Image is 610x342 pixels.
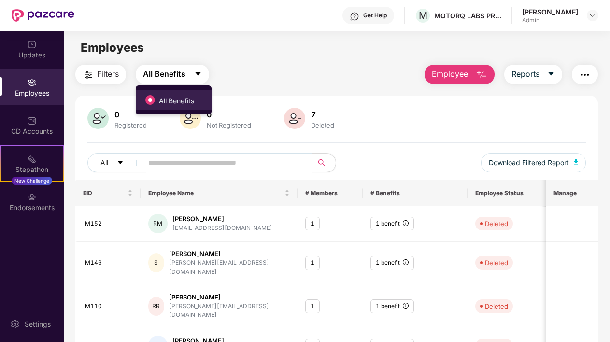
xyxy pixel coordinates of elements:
[172,224,272,233] div: [EMAIL_ADDRESS][DOMAIN_NAME]
[169,302,290,320] div: [PERSON_NAME][EMAIL_ADDRESS][DOMAIN_NAME]
[83,69,94,81] img: svg+xml;base64,PHN2ZyB4bWxucz0iaHR0cDovL3d3dy53My5vcmcvMjAwMC9zdmciIHdpZHRoPSIyNCIgaGVpZ2h0PSIyNC...
[511,68,539,80] span: Reports
[350,12,359,21] img: svg+xml;base64,PHN2ZyBpZD0iSGVscC0zMngzMiIgeG1sbnM9Imh0dHA6Ly93d3cudzMub3JnLzIwMDAvc3ZnIiB3aWR0aD...
[169,249,290,258] div: [PERSON_NAME]
[305,299,320,313] div: 1
[143,68,185,80] span: All Benefits
[22,319,54,329] div: Settings
[85,219,133,228] div: M152
[403,303,409,309] span: info-circle
[370,256,414,270] div: 1 benefit
[85,302,133,311] div: M110
[419,10,427,21] span: M
[489,157,569,168] span: Download Filtered Report
[312,159,331,167] span: search
[589,12,596,19] img: svg+xml;base64,PHN2ZyBpZD0iRHJvcGRvd24tMzJ4MzIiIHhtbG5zPSJodHRwOi8vd3d3LnczLm9yZy8yMDAwL3N2ZyIgd2...
[305,217,320,231] div: 1
[113,110,149,119] div: 0
[546,180,598,206] th: Manage
[370,299,414,313] div: 1 benefit
[425,65,495,84] button: Employee
[87,153,146,172] button: Allcaret-down
[475,189,557,197] span: Employee Status
[12,177,52,185] div: New Challenge
[27,192,37,202] img: svg+xml;base64,PHN2ZyBpZD0iRW5kb3JzZW1lbnRzIiB4bWxucz0iaHR0cDovL3d3dy53My5vcmcvMjAwMC9zdmciIHdpZH...
[298,180,363,206] th: # Members
[363,180,468,206] th: # Benefits
[85,258,133,268] div: M146
[432,68,468,80] span: Employee
[75,65,126,84] button: Filters
[27,116,37,126] img: svg+xml;base64,PHN2ZyBpZD0iQ0RfQWNjb3VudHMiIGRhdGEtbmFtZT0iQ0QgQWNjb3VudHMiIHhtbG5zPSJodHRwOi8vd3...
[180,108,201,129] img: svg+xml;base64,PHN2ZyB4bWxucz0iaHR0cDovL3d3dy53My5vcmcvMjAwMC9zdmciIHhtbG5zOnhsaW5rPSJodHRwOi8vd3...
[194,70,202,79] span: caret-down
[148,297,164,316] div: RR
[522,7,578,16] div: [PERSON_NAME]
[434,11,502,20] div: MOTORQ LABS PRIVATE LIMITED
[75,180,141,206] th: EID
[81,41,144,55] span: Employees
[100,157,108,168] span: All
[481,153,586,172] button: Download Filtered Report
[309,110,336,119] div: 7
[403,220,409,226] span: info-circle
[468,180,572,206] th: Employee Status
[403,259,409,265] span: info-circle
[485,258,508,268] div: Deleted
[27,40,37,49] img: svg+xml;base64,PHN2ZyBpZD0iVXBkYXRlZCIgeG1sbnM9Imh0dHA6Ly93d3cudzMub3JnLzIwMDAvc3ZnIiB3aWR0aD0iMj...
[136,65,209,84] button: All Benefitscaret-down
[205,121,253,129] div: Not Registered
[87,108,109,129] img: svg+xml;base64,PHN2ZyB4bWxucz0iaHR0cDovL3d3dy53My5vcmcvMjAwMC9zdmciIHhtbG5zOnhsaW5rPSJodHRwOi8vd3...
[312,153,336,172] button: search
[504,65,562,84] button: Reportscaret-down
[547,70,555,79] span: caret-down
[12,9,74,22] img: New Pazcare Logo
[155,96,198,106] span: All Benefits
[205,110,253,119] div: 0
[148,214,168,233] div: RM
[579,69,591,81] img: svg+xml;base64,PHN2ZyB4bWxucz0iaHR0cDovL3d3dy53My5vcmcvMjAwMC9zdmciIHdpZHRoPSIyNCIgaGVpZ2h0PSIyNC...
[169,293,290,302] div: [PERSON_NAME]
[309,121,336,129] div: Deleted
[113,121,149,129] div: Registered
[476,69,487,81] img: svg+xml;base64,PHN2ZyB4bWxucz0iaHR0cDovL3d3dy53My5vcmcvMjAwMC9zdmciIHhtbG5zOnhsaW5rPSJodHRwOi8vd3...
[363,12,387,19] div: Get Help
[522,16,578,24] div: Admin
[10,319,20,329] img: svg+xml;base64,PHN2ZyBpZD0iU2V0dGluZy0yMHgyMCIgeG1sbnM9Imh0dHA6Ly93d3cudzMub3JnLzIwMDAvc3ZnIiB3aW...
[172,214,272,224] div: [PERSON_NAME]
[1,165,63,174] div: Stepathon
[169,258,290,277] div: [PERSON_NAME][EMAIL_ADDRESS][DOMAIN_NAME]
[27,154,37,164] img: svg+xml;base64,PHN2ZyB4bWxucz0iaHR0cDovL3d3dy53My5vcmcvMjAwMC9zdmciIHdpZHRoPSIyMSIgaGVpZ2h0PSIyMC...
[117,159,124,167] span: caret-down
[83,189,126,197] span: EID
[148,253,164,272] div: S
[485,219,508,228] div: Deleted
[305,256,320,270] div: 1
[284,108,305,129] img: svg+xml;base64,PHN2ZyB4bWxucz0iaHR0cDovL3d3dy53My5vcmcvMjAwMC9zdmciIHhtbG5zOnhsaW5rPSJodHRwOi8vd3...
[485,301,508,311] div: Deleted
[97,68,119,80] span: Filters
[148,189,283,197] span: Employee Name
[574,159,579,165] img: svg+xml;base64,PHN2ZyB4bWxucz0iaHR0cDovL3d3dy53My5vcmcvMjAwMC9zdmciIHhtbG5zOnhsaW5rPSJodHRwOi8vd3...
[370,217,414,231] div: 1 benefit
[27,78,37,87] img: svg+xml;base64,PHN2ZyBpZD0iRW1wbG95ZWVzIiB4bWxucz0iaHR0cDovL3d3dy53My5vcmcvMjAwMC9zdmciIHdpZHRoPS...
[141,180,298,206] th: Employee Name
